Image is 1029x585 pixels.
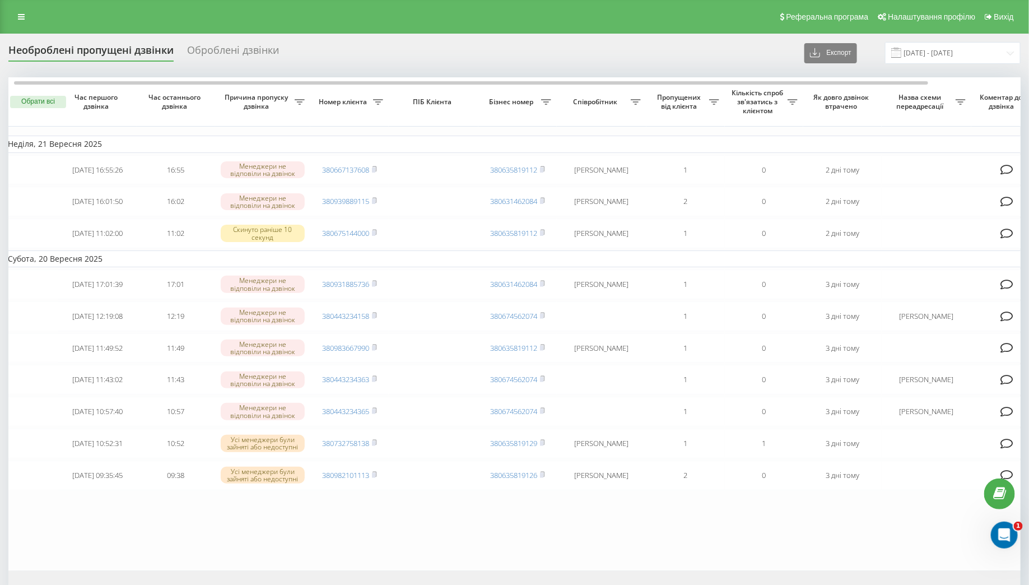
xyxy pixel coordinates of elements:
[991,522,1018,549] iframe: Intercom live chat
[1014,522,1023,531] span: 1
[221,435,305,452] div: Усі менеджери були зайняті або недоступні
[322,406,369,416] a: 380443234365
[58,365,137,394] td: [DATE] 11:43:02
[490,374,537,384] a: 380674562074
[10,96,66,108] button: Обрати всі
[58,397,137,426] td: [DATE] 10:57:40
[803,397,882,426] td: 3 дні тому
[725,461,803,490] td: 0
[725,429,803,458] td: 1
[490,196,537,206] a: 380631462084
[803,333,882,363] td: 3 дні тому
[803,155,882,185] td: 2 дні тому
[562,97,631,106] span: Співробітник
[67,93,128,110] span: Час першого дзвінка
[58,429,137,458] td: [DATE] 10:52:31
[557,187,646,216] td: [PERSON_NAME]
[137,219,215,248] td: 11:02
[137,397,215,426] td: 10:57
[804,43,857,63] button: Експорт
[977,93,1028,110] span: Коментар до дзвінка
[557,155,646,185] td: [PERSON_NAME]
[221,340,305,356] div: Менеджери не відповіли на дзвінок
[146,93,206,110] span: Час останнього дзвінка
[484,97,541,106] span: Бізнес номер
[221,193,305,210] div: Менеджери не відповіли на дзвінок
[646,270,725,299] td: 1
[322,279,369,289] a: 380931885736
[803,301,882,331] td: 3 дні тому
[557,461,646,490] td: [PERSON_NAME]
[221,403,305,420] div: Менеджери не відповіли на дзвінок
[137,270,215,299] td: 17:01
[786,12,869,21] span: Реферальна програма
[137,461,215,490] td: 09:38
[322,470,369,480] a: 380982101113
[803,365,882,394] td: 3 дні тому
[646,155,725,185] td: 1
[882,365,971,394] td: [PERSON_NAME]
[58,333,137,363] td: [DATE] 11:49:52
[725,333,803,363] td: 0
[882,301,971,331] td: [PERSON_NAME]
[725,365,803,394] td: 0
[58,461,137,490] td: [DATE] 09:35:45
[725,187,803,216] td: 0
[322,228,369,238] a: 380675144000
[725,397,803,426] td: 0
[888,12,975,21] span: Налаштування профілю
[221,308,305,324] div: Менеджери не відповіли на дзвінок
[490,279,537,289] a: 380631462084
[725,270,803,299] td: 0
[646,397,725,426] td: 1
[221,372,305,388] div: Менеджери не відповіли на дзвінок
[490,438,537,448] a: 380635819129
[322,196,369,206] a: 380939889115
[58,270,137,299] td: [DATE] 17:01:39
[646,219,725,248] td: 1
[490,165,537,175] a: 380635819112
[137,333,215,363] td: 11:49
[221,276,305,292] div: Менеджери не відповіли на дзвінок
[58,187,137,216] td: [DATE] 16:01:50
[652,93,709,110] span: Пропущених від клієнта
[8,44,174,62] div: Необроблені пропущені дзвінки
[58,219,137,248] td: [DATE] 11:02:00
[557,270,646,299] td: [PERSON_NAME]
[490,228,537,238] a: 380635819112
[58,301,137,331] td: [DATE] 12:19:08
[725,219,803,248] td: 0
[557,333,646,363] td: [PERSON_NAME]
[221,161,305,178] div: Менеджери не відповіли на дзвінок
[646,187,725,216] td: 2
[58,155,137,185] td: [DATE] 16:55:26
[322,311,369,321] a: 380443234158
[646,301,725,331] td: 1
[490,470,537,480] a: 380635819126
[490,343,537,353] a: 380635819112
[730,89,788,115] span: Кількість спроб зв'язатись з клієнтом
[803,187,882,216] td: 2 дні тому
[803,461,882,490] td: 3 дні тому
[994,12,1014,21] span: Вихід
[187,44,279,62] div: Оброблені дзвінки
[882,397,971,426] td: [PERSON_NAME]
[137,429,215,458] td: 10:52
[646,365,725,394] td: 1
[646,333,725,363] td: 1
[490,311,537,321] a: 380674562074
[137,155,215,185] td: 16:55
[887,93,956,110] span: Назва схеми переадресації
[137,301,215,331] td: 12:19
[398,97,469,106] span: ПІБ Клієнта
[725,301,803,331] td: 0
[322,438,369,448] a: 380732758138
[221,467,305,484] div: Усі менеджери були зайняті або недоступні
[221,225,305,242] div: Скинуто раніше 10 секунд
[490,406,537,416] a: 380674562074
[803,270,882,299] td: 3 дні тому
[803,219,882,248] td: 2 дні тому
[316,97,373,106] span: Номер клієнта
[803,429,882,458] td: 3 дні тому
[137,365,215,394] td: 11:43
